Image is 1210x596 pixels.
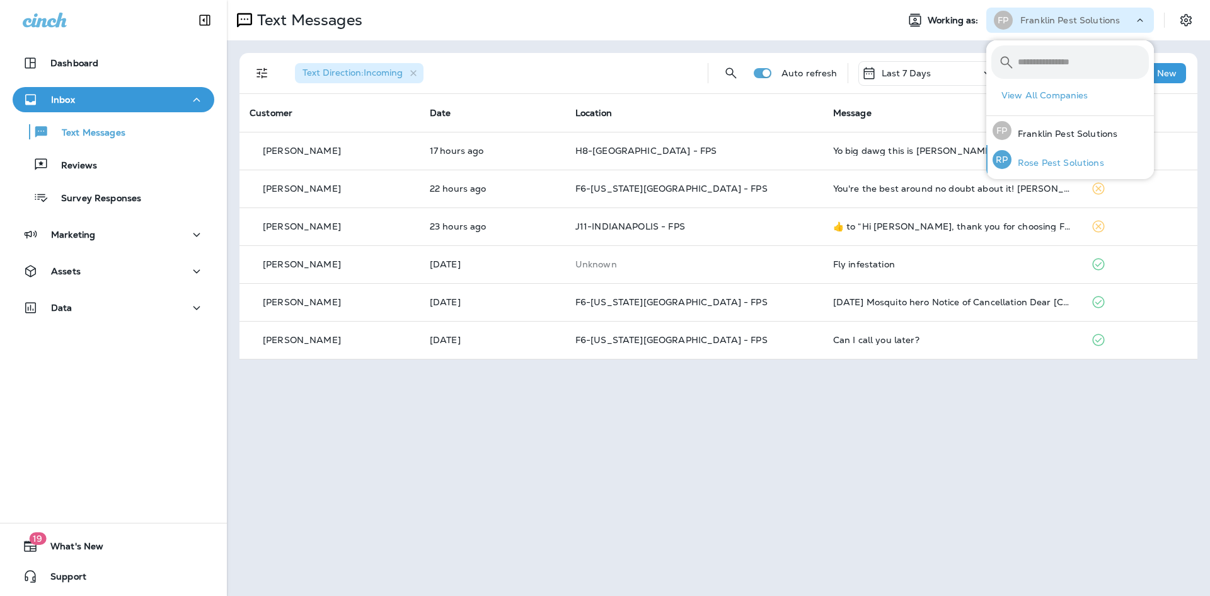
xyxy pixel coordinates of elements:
[263,184,341,194] p: [PERSON_NAME]
[49,127,125,139] p: Text Messages
[430,221,555,231] p: Aug 13, 2025 11:15 AM
[263,335,341,345] p: [PERSON_NAME]
[994,11,1013,30] div: FP
[718,61,744,86] button: Search Messages
[928,15,981,26] span: Working as:
[430,184,555,194] p: Aug 13, 2025 12:06 PM
[993,150,1011,169] div: RP
[833,221,1071,231] div: ​👍​ to “ Hi Jamie, thank you for choosing Franklin Pest Solutions! If you're happy with the servi...
[13,119,214,145] button: Text Messages
[833,297,1071,307] div: August 9,2025 Mosquito hero Notice of Cancellation Dear [Company], I am writing to inform you tha...
[38,541,103,556] span: What's New
[575,334,768,346] span: F6-[US_STATE][GEOGRAPHIC_DATA] - FPS
[575,107,612,119] span: Location
[51,95,75,105] p: Inbox
[51,230,95,240] p: Marketing
[430,107,451,119] span: Date
[263,259,341,269] p: [PERSON_NAME]
[13,87,214,112] button: Inbox
[263,221,341,231] p: [PERSON_NAME]
[833,107,872,119] span: Message
[263,146,341,156] p: [PERSON_NAME]
[295,63,423,83] div: Text Direction:Incoming
[833,259,1071,269] div: Fly infestation
[13,295,214,320] button: Data
[51,303,72,313] p: Data
[575,259,813,269] p: This customer does not have a last location and the phone number they messaged is not assigned to...
[833,184,1071,194] div: You're the best around no doubt about it! Dave is the best and your company has been a takeing ca...
[13,259,214,284] button: Assets
[187,8,222,33] button: Collapse Sidebar
[1175,9,1197,32] button: Settings
[575,221,685,232] span: J11-INDIANAPOLIS - FPS
[575,145,717,156] span: H8-[GEOGRAPHIC_DATA] - FPS
[13,534,214,559] button: 19What's New
[996,86,1154,105] button: View All Companies
[1011,129,1117,139] p: Franklin Pest Solutions
[986,116,1154,145] button: FPFranklin Pest Solutions
[1011,158,1104,168] p: Rose Pest Solutions
[13,222,214,247] button: Marketing
[430,146,555,156] p: Aug 13, 2025 04:57 PM
[986,145,1154,174] button: RPRose Pest Solutions
[430,297,555,307] p: Aug 9, 2025 10:30 AM
[49,193,141,205] p: Survey Responses
[13,564,214,589] button: Support
[13,184,214,211] button: Survey Responses
[430,259,555,269] p: Aug 9, 2025 03:05 PM
[51,266,81,276] p: Assets
[1157,68,1177,78] p: New
[575,183,768,194] span: F6-[US_STATE][GEOGRAPHIC_DATA] - FPS
[252,11,362,30] p: Text Messages
[993,121,1011,140] div: FP
[38,571,86,587] span: Support
[833,335,1071,345] div: Can I call you later?
[13,50,214,76] button: Dashboard
[263,297,341,307] p: [PERSON_NAME]
[575,296,768,308] span: F6-[US_STATE][GEOGRAPHIC_DATA] - FPS
[833,146,1071,156] div: Yo big dawg this is Robert
[29,532,46,545] span: 19
[250,107,292,119] span: Customer
[250,61,275,86] button: Filters
[781,68,838,78] p: Auto refresh
[49,160,97,172] p: Reviews
[302,67,403,78] span: Text Direction : Incoming
[1020,15,1120,25] p: Franklin Pest Solutions
[13,151,214,178] button: Reviews
[882,68,931,78] p: Last 7 Days
[430,335,555,345] p: Aug 8, 2025 03:27 PM
[50,58,98,68] p: Dashboard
